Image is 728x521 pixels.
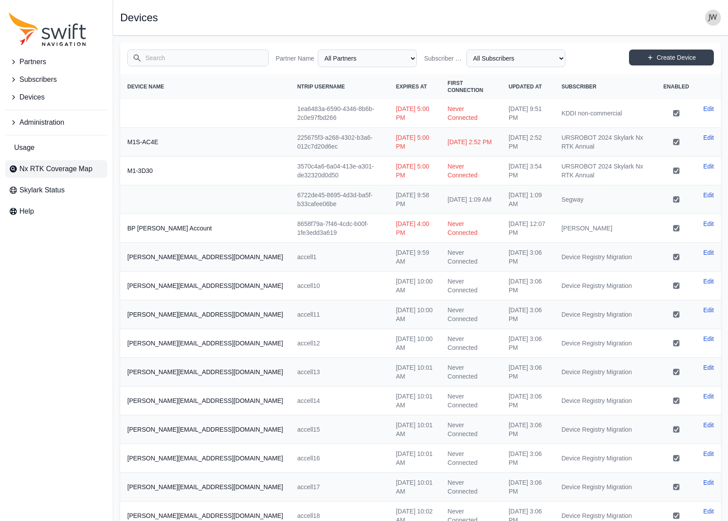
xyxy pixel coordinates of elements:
a: Edit [703,191,714,199]
td: [DATE] 5:00 PM [389,128,441,157]
span: First Connection [448,80,484,93]
td: accell12 [290,329,389,358]
td: Never Connected [441,329,502,358]
th: [PERSON_NAME][EMAIL_ADDRESS][DOMAIN_NAME] [120,300,290,329]
td: [DATE] 3:06 PM [502,243,555,272]
th: [PERSON_NAME][EMAIL_ADDRESS][DOMAIN_NAME] [120,243,290,272]
td: [DATE] 3:06 PM [502,444,555,473]
td: [DATE] 5:00 PM [389,157,441,185]
td: accell13 [290,358,389,387]
td: [DATE] 3:06 PM [502,387,555,415]
td: [DATE] 9:58 PM [389,185,441,214]
span: Subscribers [19,74,57,85]
a: Edit [703,363,714,372]
a: Edit [703,507,714,516]
td: 6722de45-8695-4d3d-ba5f-b33cafee06be [290,185,389,214]
input: Search [127,50,269,66]
td: accell10 [290,272,389,300]
td: [DATE] 3:06 PM [502,415,555,444]
a: Skylark Status [5,181,107,199]
td: [DATE] 2:52 PM [441,128,502,157]
td: [DATE] 10:01 AM [389,358,441,387]
span: Usage [14,142,34,153]
th: BP [PERSON_NAME] Account [120,214,290,243]
span: Skylark Status [19,185,65,195]
td: [DATE] 2:52 PM [502,128,555,157]
td: [DATE] 5:00 PM [389,99,441,128]
label: Partner Name [276,54,314,63]
td: [DATE] 9:59 AM [389,243,441,272]
th: NTRIP Username [290,74,389,99]
th: [PERSON_NAME][EMAIL_ADDRESS][DOMAIN_NAME] [120,358,290,387]
select: Subscriber [466,50,565,67]
th: M1-3D30 [120,157,290,185]
a: Edit [703,277,714,286]
td: 3570c4a6-6a04-413e-a301-de32320d0d50 [290,157,389,185]
a: Edit [703,219,714,228]
td: [DATE] 10:00 AM [389,272,441,300]
span: Help [19,206,34,217]
td: Device Registry Migration [554,473,656,502]
td: [DATE] 10:01 AM [389,473,441,502]
td: [DATE] 3:06 PM [502,473,555,502]
th: Device Name [120,74,290,99]
td: KDDI non-commercial [554,99,656,128]
td: Never Connected [441,214,502,243]
td: accell16 [290,444,389,473]
td: URSROBOT 2024 Skylark Nx RTK Annual [554,128,656,157]
td: [PERSON_NAME] [554,214,656,243]
td: [DATE] 3:06 PM [502,329,555,358]
td: [DATE] 1:09 AM [502,185,555,214]
td: Device Registry Migration [554,415,656,444]
td: 225675f3-a268-4302-b3a6-012c7d20d6ec [290,128,389,157]
td: Never Connected [441,157,502,185]
td: [DATE] 10:00 AM [389,329,441,358]
span: Administration [19,117,64,128]
th: Subscriber [554,74,656,99]
td: Never Connected [441,243,502,272]
span: Partners [19,57,46,67]
th: [PERSON_NAME][EMAIL_ADDRESS][DOMAIN_NAME] [120,272,290,300]
td: [DATE] 12:07 PM [502,214,555,243]
a: Edit [703,104,714,113]
td: Device Registry Migration [554,272,656,300]
a: Create Device [629,50,714,65]
span: Updated At [509,84,542,90]
th: [PERSON_NAME][EMAIL_ADDRESS][DOMAIN_NAME] [120,473,290,502]
td: Never Connected [441,358,502,387]
th: [PERSON_NAME][EMAIL_ADDRESS][DOMAIN_NAME] [120,415,290,444]
td: accell17 [290,473,389,502]
button: Subscribers [5,71,107,88]
td: [DATE] 1:09 AM [441,185,502,214]
a: Edit [703,306,714,314]
a: Usage [5,139,107,157]
td: Segway [554,185,656,214]
a: Nx RTK Coverage Map [5,160,107,178]
span: Nx RTK Coverage Map [19,164,92,174]
button: Partners [5,53,107,71]
button: Administration [5,114,107,131]
td: URSROBOT 2024 Skylark Nx RTK Annual [554,157,656,185]
td: accell14 [290,387,389,415]
td: [DATE] 4:00 PM [389,214,441,243]
th: [PERSON_NAME][EMAIL_ADDRESS][DOMAIN_NAME] [120,387,290,415]
td: Device Registry Migration [554,387,656,415]
th: [PERSON_NAME][EMAIL_ADDRESS][DOMAIN_NAME] [120,444,290,473]
td: [DATE] 3:06 PM [502,358,555,387]
td: [DATE] 10:01 AM [389,444,441,473]
td: Device Registry Migration [554,329,656,358]
td: Never Connected [441,473,502,502]
td: accell15 [290,415,389,444]
td: [DATE] 10:01 AM [389,415,441,444]
a: Edit [703,392,714,401]
a: Edit [703,334,714,343]
td: Never Connected [441,272,502,300]
td: 8658f79a-7f46-4cdc-b00f-1fe3edd3a619 [290,214,389,243]
td: [DATE] 10:00 AM [389,300,441,329]
td: [DATE] 3:06 PM [502,300,555,329]
td: Never Connected [441,415,502,444]
td: Device Registry Migration [554,300,656,329]
a: Edit [703,248,714,257]
th: M1S-AC4E [120,128,290,157]
td: Device Registry Migration [554,243,656,272]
